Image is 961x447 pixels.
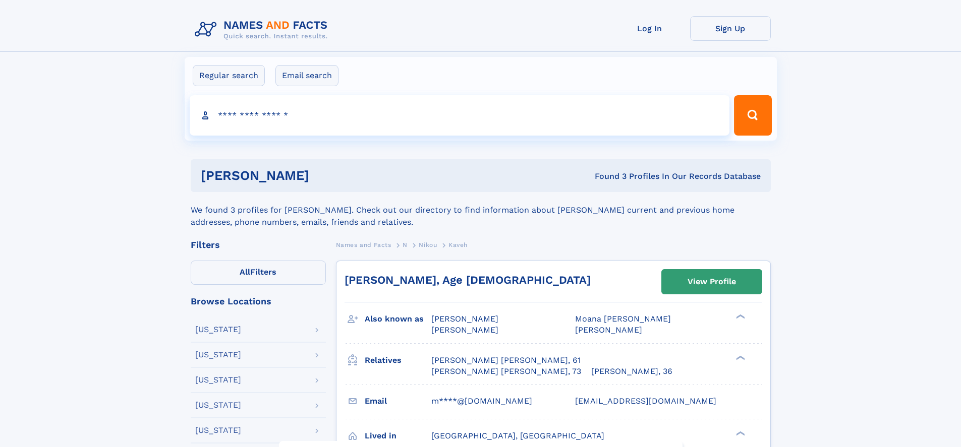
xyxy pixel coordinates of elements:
[201,169,452,182] h1: [PERSON_NAME]
[575,325,642,335] span: [PERSON_NAME]
[419,238,437,251] a: Nikou
[240,267,250,277] span: All
[336,238,391,251] a: Names and Facts
[195,376,241,384] div: [US_STATE]
[690,16,771,41] a: Sign Up
[448,241,468,248] span: Kaveh
[195,426,241,434] div: [US_STATE]
[191,240,326,249] div: Filters
[688,270,736,293] div: View Profile
[733,313,746,320] div: ❯
[431,325,498,335] span: [PERSON_NAME]
[419,241,437,248] span: Nikou
[195,401,241,409] div: [US_STATE]
[191,297,326,306] div: Browse Locations
[345,274,591,286] a: [PERSON_NAME], Age [DEMOGRAPHIC_DATA]
[452,171,761,182] div: Found 3 Profiles In Our Records Database
[191,261,326,285] label: Filters
[191,16,336,43] img: Logo Names and Facts
[195,351,241,359] div: [US_STATE]
[431,366,581,377] a: [PERSON_NAME] [PERSON_NAME], 73
[403,238,408,251] a: N
[431,355,581,366] a: [PERSON_NAME] [PERSON_NAME], 61
[591,366,672,377] a: [PERSON_NAME], 36
[365,352,431,369] h3: Relatives
[195,326,241,334] div: [US_STATE]
[575,314,671,324] span: Moana [PERSON_NAME]
[734,95,771,136] button: Search Button
[609,16,690,41] a: Log In
[190,95,730,136] input: search input
[733,354,746,361] div: ❯
[365,393,431,410] h3: Email
[275,65,338,86] label: Email search
[365,310,431,328] h3: Also known as
[403,241,408,248] span: N
[431,431,604,440] span: [GEOGRAPHIC_DATA], [GEOGRAPHIC_DATA]
[431,314,498,324] span: [PERSON_NAME]
[365,427,431,444] h3: Lived in
[191,192,771,228] div: We found 3 profiles for [PERSON_NAME]. Check out our directory to find information about [PERSON_...
[575,396,716,406] span: [EMAIL_ADDRESS][DOMAIN_NAME]
[193,65,265,86] label: Regular search
[733,430,746,436] div: ❯
[662,270,762,294] a: View Profile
